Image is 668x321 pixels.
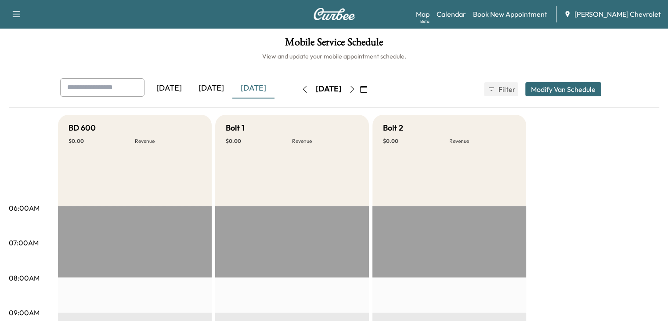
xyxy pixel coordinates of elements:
[148,78,190,98] div: [DATE]
[574,9,661,19] span: [PERSON_NAME] Chevrolet
[190,78,232,98] div: [DATE]
[420,18,430,25] div: Beta
[226,122,245,134] h5: Bolt 1
[316,84,341,95] div: [DATE]
[9,37,659,52] h1: Mobile Service Schedule
[9,307,40,318] p: 09:00AM
[383,122,403,134] h5: Bolt 2
[9,237,39,248] p: 07:00AM
[525,82,601,96] button: Modify Van Schedule
[226,138,292,145] p: $ 0.00
[416,9,430,19] a: MapBeta
[437,9,466,19] a: Calendar
[498,84,514,95] span: Filter
[69,122,96,134] h5: BD 600
[473,9,547,19] a: Book New Appointment
[9,52,659,61] h6: View and update your mobile appointment schedule.
[292,138,358,145] p: Revenue
[135,138,201,145] p: Revenue
[69,138,135,145] p: $ 0.00
[232,78,274,98] div: [DATE]
[484,82,518,96] button: Filter
[449,138,516,145] p: Revenue
[313,8,355,20] img: Curbee Logo
[383,138,449,145] p: $ 0.00
[9,273,40,283] p: 08:00AM
[9,203,40,213] p: 06:00AM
